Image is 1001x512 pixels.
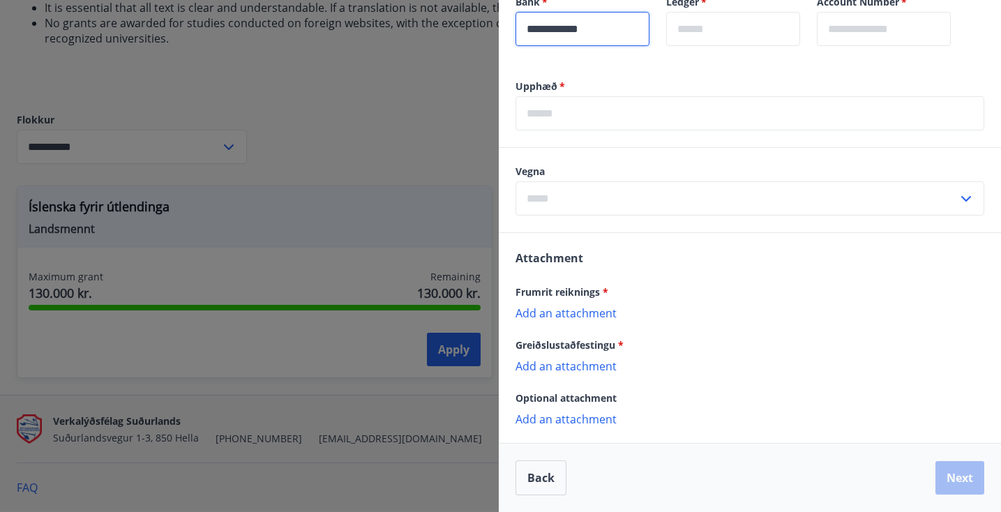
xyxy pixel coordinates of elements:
[515,285,608,299] span: Frumrit reiknings
[515,338,624,352] span: Greiðslustaðfestingu
[515,412,984,426] p: Add an attachment
[515,80,984,93] label: Upphæð
[515,359,984,372] p: Add an attachment
[515,250,583,266] span: Attachment
[515,460,566,495] button: Back
[515,165,984,179] label: Vegna
[515,391,617,405] span: Optional attachment
[515,306,984,319] p: Add an attachment
[515,96,984,130] div: Upphæð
